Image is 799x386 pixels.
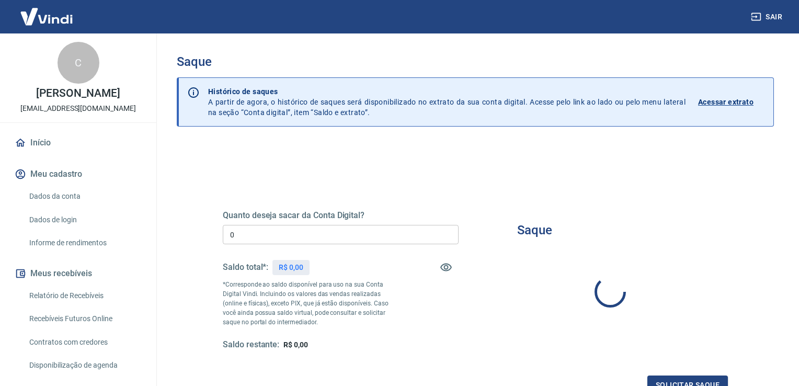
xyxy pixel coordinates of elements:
div: C [58,42,99,84]
p: Acessar extrato [698,97,754,107]
p: Histórico de saques [208,86,686,97]
a: Disponibilização de agenda [25,355,144,376]
h5: Saldo total*: [223,262,268,273]
a: Relatório de Recebíveis [25,285,144,306]
p: A partir de agora, o histórico de saques será disponibilizado no extrato da sua conta digital. Ac... [208,86,686,118]
p: [PERSON_NAME] [36,88,120,99]
p: R$ 0,00 [279,262,303,273]
a: Dados da conta [25,186,144,207]
a: Recebíveis Futuros Online [25,308,144,330]
span: R$ 0,00 [283,340,308,349]
p: [EMAIL_ADDRESS][DOMAIN_NAME] [20,103,136,114]
button: Sair [749,7,786,27]
h5: Quanto deseja sacar da Conta Digital? [223,210,459,221]
a: Informe de rendimentos [25,232,144,254]
h3: Saque [517,223,552,237]
a: Início [13,131,144,154]
a: Acessar extrato [698,86,765,118]
a: Dados de login [25,209,144,231]
img: Vindi [13,1,81,32]
button: Meus recebíveis [13,262,144,285]
h5: Saldo restante: [223,339,279,350]
h3: Saque [177,54,774,69]
button: Meu cadastro [13,163,144,186]
a: Contratos com credores [25,332,144,353]
p: *Corresponde ao saldo disponível para uso na sua Conta Digital Vindi. Incluindo os valores das ve... [223,280,399,327]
